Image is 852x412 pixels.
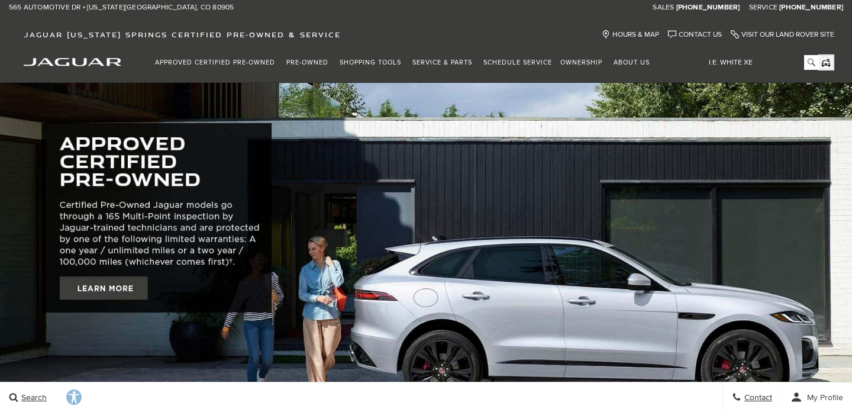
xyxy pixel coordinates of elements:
span: My Profile [802,392,843,403]
a: Ownership [556,52,609,73]
span: Search [18,392,47,403]
a: Contact Us [668,30,722,39]
a: Approved Certified Pre-Owned [151,52,282,73]
span: Jaguar [US_STATE] Springs Certified Pre-Owned & Service [24,30,341,39]
a: Service & Parts [408,52,479,73]
a: Jaguar [US_STATE] Springs Certified Pre-Owned & Service [18,30,347,39]
a: jaguar [24,56,121,66]
img: Jaguar [24,58,121,66]
a: [PHONE_NUMBER] [779,3,843,12]
span: Sales [653,3,674,12]
a: Hours & Map [602,30,659,39]
nav: Main Navigation [151,52,657,73]
input: i.e. White XE [700,55,818,70]
a: Shopping Tools [335,52,408,73]
a: About Us [609,52,657,73]
a: [PHONE_NUMBER] [676,3,740,12]
button: user-profile-menu [782,382,852,412]
a: Schedule Service [479,52,556,73]
a: Visit Our Land Rover Site [731,30,834,39]
span: Contact [741,392,772,403]
a: 565 Automotive Dr • [US_STATE][GEOGRAPHIC_DATA], CO 80905 [9,3,234,12]
span: Service [749,3,777,12]
a: Pre-Owned [282,52,335,73]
